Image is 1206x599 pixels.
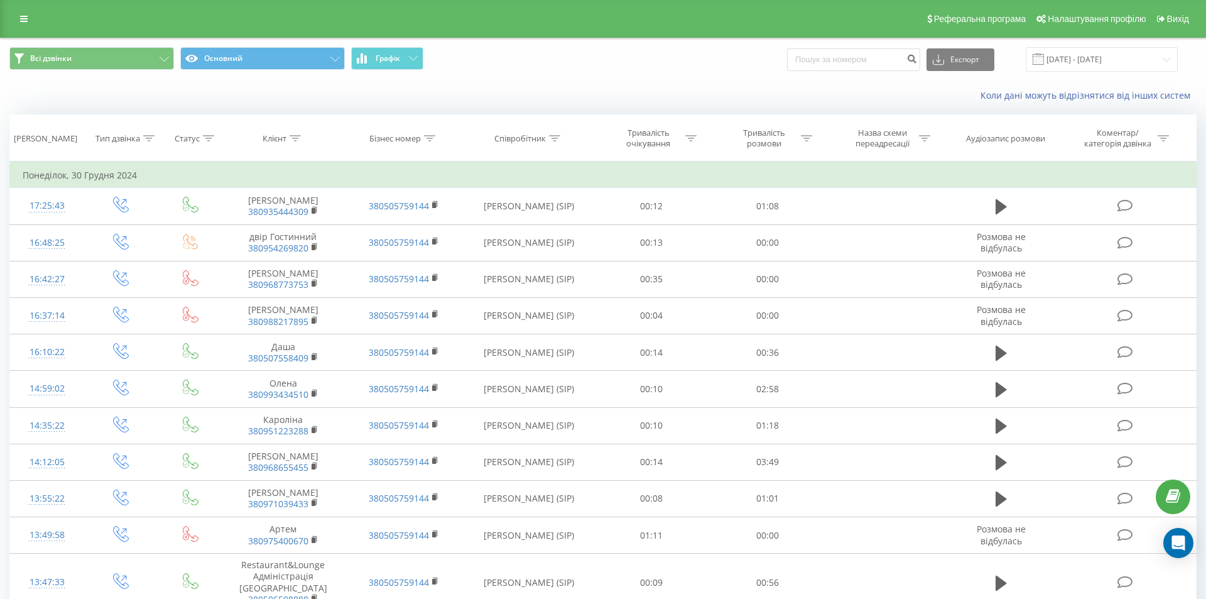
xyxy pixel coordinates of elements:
[223,188,344,224] td: [PERSON_NAME]
[369,133,421,144] div: Бізнес номер
[23,376,72,401] div: 14:59:02
[594,407,709,444] td: 00:10
[248,242,308,254] a: 380954269820
[23,231,72,255] div: 16:48:25
[464,224,594,261] td: [PERSON_NAME] (SIP)
[23,267,72,292] div: 16:42:27
[464,371,594,407] td: [PERSON_NAME] (SIP)
[594,297,709,334] td: 00:04
[223,224,344,261] td: двір Гостинний
[926,48,994,71] button: Експорт
[934,14,1026,24] span: Реферальна програма
[248,206,308,217] a: 380935444309
[23,523,72,547] div: 13:49:58
[594,261,709,297] td: 00:35
[464,297,594,334] td: [PERSON_NAME] (SIP)
[464,444,594,480] td: [PERSON_NAME] (SIP)
[709,480,825,517] td: 01:01
[23,450,72,475] div: 14:12:05
[594,224,709,261] td: 00:13
[180,47,345,70] button: Основний
[981,89,1197,101] a: Коли дані можуть відрізнятися вiд інших систем
[223,371,344,407] td: Олена
[709,188,825,224] td: 01:08
[14,133,77,144] div: [PERSON_NAME]
[464,517,594,554] td: [PERSON_NAME] (SIP)
[248,461,308,473] a: 380968655455
[223,407,344,444] td: Кароліна
[709,224,825,261] td: 00:00
[248,425,308,437] a: 380951223288
[23,414,72,438] div: 14:35:22
[223,261,344,297] td: [PERSON_NAME]
[369,492,429,504] a: 380505759144
[1163,528,1193,558] div: Open Intercom Messenger
[23,570,72,595] div: 13:47:33
[594,480,709,517] td: 00:08
[248,498,308,510] a: 380971039433
[709,444,825,480] td: 03:49
[9,47,174,70] button: Всі дзвінки
[95,133,140,144] div: Тип дзвінка
[369,236,429,248] a: 380505759144
[223,517,344,554] td: Артем
[594,517,709,554] td: 01:11
[787,48,920,71] input: Пошук за номером
[369,273,429,285] a: 380505759144
[175,133,200,144] div: Статус
[23,304,72,328] div: 16:37:14
[369,576,429,588] a: 380505759144
[369,309,429,321] a: 380505759144
[223,444,344,480] td: [PERSON_NAME]
[30,53,72,63] span: Всі дзвінки
[248,352,308,364] a: 380507558409
[369,346,429,358] a: 380505759144
[709,371,825,407] td: 02:58
[369,456,429,468] a: 380505759144
[594,371,709,407] td: 00:10
[223,297,344,334] td: [PERSON_NAME]
[849,128,916,149] div: Назва схеми переадресації
[263,133,286,144] div: Клієнт
[23,486,72,511] div: 13:55:22
[709,407,825,444] td: 01:18
[248,535,308,547] a: 380975400670
[977,267,1026,290] span: Розмова не відбулась
[709,261,825,297] td: 00:00
[464,188,594,224] td: [PERSON_NAME] (SIP)
[977,304,1026,327] span: Розмова не відбулась
[494,133,546,144] div: Співробітник
[223,480,344,517] td: [PERSON_NAME]
[709,334,825,371] td: 00:36
[369,529,429,541] a: 380505759144
[464,407,594,444] td: [PERSON_NAME] (SIP)
[369,200,429,212] a: 380505759144
[376,54,400,63] span: Графік
[594,444,709,480] td: 00:14
[1081,128,1154,149] div: Коментар/категорія дзвінка
[351,47,423,70] button: Графік
[977,231,1026,254] span: Розмова не відбулась
[464,480,594,517] td: [PERSON_NAME] (SIP)
[369,419,429,431] a: 380505759144
[966,133,1045,144] div: Аудіозапис розмови
[223,334,344,371] td: Даша
[594,334,709,371] td: 00:14
[615,128,682,149] div: Тривалість очікування
[464,334,594,371] td: [PERSON_NAME] (SIP)
[369,383,429,395] a: 380505759144
[1167,14,1189,24] span: Вихід
[594,188,709,224] td: 00:12
[248,316,308,327] a: 380988217895
[709,297,825,334] td: 00:00
[23,194,72,218] div: 17:25:43
[23,340,72,365] div: 16:10:22
[248,388,308,400] a: 380993434510
[709,517,825,554] td: 00:00
[731,128,798,149] div: Тривалість розмови
[10,163,1197,188] td: Понеділок, 30 Грудня 2024
[248,278,308,290] a: 380968773753
[977,523,1026,546] span: Розмова не відбулась
[464,261,594,297] td: [PERSON_NAME] (SIP)
[1048,14,1146,24] span: Налаштування профілю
